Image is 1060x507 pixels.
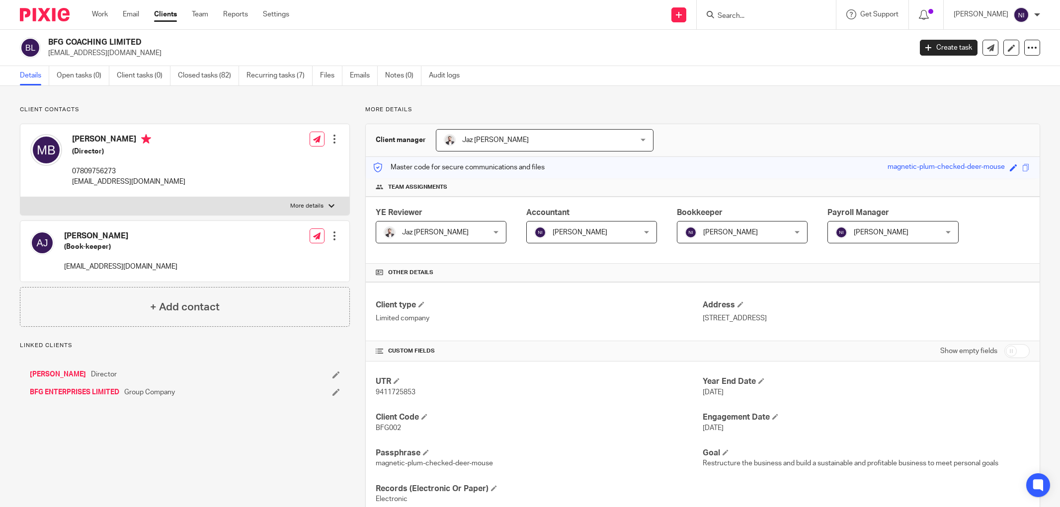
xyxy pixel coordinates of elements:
[376,425,401,432] span: BFG002
[376,313,703,323] p: Limited company
[385,66,421,85] a: Notes (0)
[72,146,185,156] h5: (Director)
[92,9,108,19] a: Work
[553,229,607,236] span: [PERSON_NAME]
[1013,7,1029,23] img: svg%3E
[20,8,70,21] img: Pixie
[376,448,703,458] h4: Passphrase
[685,226,697,238] img: svg%3E
[703,425,724,432] span: [DATE]
[320,66,342,85] a: Files
[72,177,185,187] p: [EMAIL_ADDRESS][DOMAIN_NAME]
[373,162,545,172] p: Master code for secure communications and files
[376,135,426,145] h3: Client manager
[30,369,86,379] a: [PERSON_NAME]
[526,209,570,217] span: Accountant
[178,66,239,85] a: Closed tasks (82)
[192,9,208,19] a: Team
[388,269,433,277] span: Other details
[30,387,119,397] a: BFG ENTERPRISES LIMITED
[376,412,703,423] h4: Client Code
[860,11,898,18] span: Get Support
[290,202,324,210] p: More details
[150,299,220,315] h4: + Add contact
[64,231,177,241] h4: [PERSON_NAME]
[835,226,847,238] img: svg%3E
[72,134,185,146] h4: [PERSON_NAME]
[402,229,469,236] span: Jaz [PERSON_NAME]
[376,209,422,217] span: YE Reviewer
[365,106,1040,114] p: More details
[30,134,62,166] img: svg%3E
[154,9,177,19] a: Clients
[920,40,978,56] a: Create task
[91,369,117,379] span: Director
[20,37,41,58] img: svg%3E
[703,376,1030,387] h4: Year End Date
[703,460,998,467] span: Restructure the business and build a sustainable and profitable business to meet personal goals
[376,389,415,396] span: 9411725853
[117,66,170,85] a: Client tasks (0)
[376,376,703,387] h4: UTR
[350,66,378,85] a: Emails
[20,342,350,350] p: Linked clients
[384,226,396,238] img: 48292-0008-compressed%20square.jpg
[703,313,1030,323] p: [STREET_ADDRESS]
[888,162,1005,173] div: magnetic-plum-checked-deer-mouse
[854,229,908,236] span: [PERSON_NAME]
[462,137,529,144] span: Jaz [PERSON_NAME]
[123,9,139,19] a: Email
[48,37,734,48] h2: BFG COACHING LIMITED
[48,48,905,58] p: [EMAIL_ADDRESS][DOMAIN_NAME]
[20,106,350,114] p: Client contacts
[64,242,177,252] h5: (Book-keeper)
[124,387,175,397] span: Group Company
[703,389,724,396] span: [DATE]
[677,209,723,217] span: Bookkeeper
[141,134,151,144] i: Primary
[376,347,703,355] h4: CUSTOM FIELDS
[703,300,1030,310] h4: Address
[263,9,289,19] a: Settings
[223,9,248,19] a: Reports
[827,209,889,217] span: Payroll Manager
[703,229,758,236] span: [PERSON_NAME]
[717,12,806,21] input: Search
[940,346,997,356] label: Show empty fields
[376,460,493,467] span: magnetic-plum-checked-deer-mouse
[376,496,408,503] span: Electronic
[57,66,109,85] a: Open tasks (0)
[388,183,447,191] span: Team assignments
[376,300,703,310] h4: Client type
[703,412,1030,423] h4: Engagement Date
[246,66,313,85] a: Recurring tasks (7)
[376,484,703,494] h4: Records (Electronic Or Paper)
[72,166,185,176] p: 07809756273
[703,448,1030,458] h4: Goal
[534,226,546,238] img: svg%3E
[30,231,54,255] img: svg%3E
[20,66,49,85] a: Details
[444,134,456,146] img: 48292-0008-compressed%20square.jpg
[64,262,177,272] p: [EMAIL_ADDRESS][DOMAIN_NAME]
[429,66,467,85] a: Audit logs
[954,9,1008,19] p: [PERSON_NAME]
